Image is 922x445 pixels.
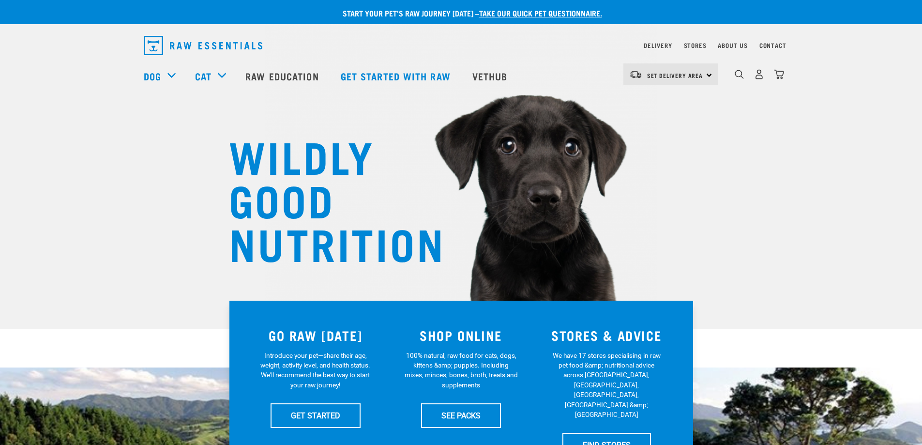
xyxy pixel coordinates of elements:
[421,403,501,428] a: SEE PACKS
[550,351,664,420] p: We have 17 stores specialising in raw pet food &amp; nutritional advice across [GEOGRAPHIC_DATA],...
[271,403,361,428] a: GET STARTED
[229,133,423,264] h1: WILDLY GOOD NUTRITION
[754,69,764,79] img: user.png
[258,351,372,390] p: Introduce your pet—share their age, weight, activity level, and health status. We'll recommend th...
[404,351,518,390] p: 100% natural, raw food for cats, dogs, kittens &amp; puppies. Including mixes, minces, bones, bro...
[684,44,707,47] a: Stores
[249,328,383,343] h3: GO RAW [DATE]
[629,70,642,79] img: van-moving.png
[774,69,784,79] img: home-icon@2x.png
[540,328,674,343] h3: STORES & ADVICE
[735,70,744,79] img: home-icon-1@2x.png
[236,57,331,95] a: Raw Education
[144,36,262,55] img: Raw Essentials Logo
[394,328,528,343] h3: SHOP ONLINE
[718,44,747,47] a: About Us
[331,57,463,95] a: Get started with Raw
[195,69,212,83] a: Cat
[136,32,786,59] nav: dropdown navigation
[144,69,161,83] a: Dog
[463,57,520,95] a: Vethub
[479,11,602,15] a: take our quick pet questionnaire.
[644,44,672,47] a: Delivery
[647,74,703,77] span: Set Delivery Area
[759,44,786,47] a: Contact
